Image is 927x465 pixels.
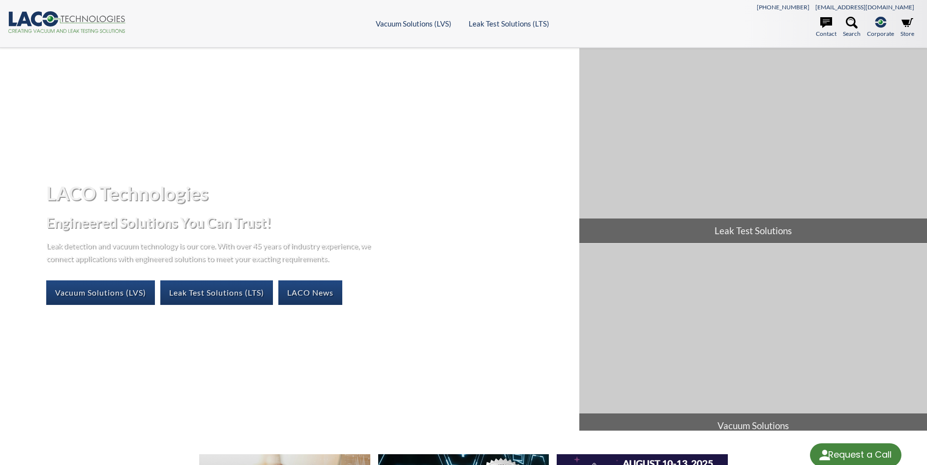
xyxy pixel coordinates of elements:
span: Leak Test Solutions [579,219,927,243]
img: round button [817,447,833,463]
a: Leak Test Solutions (LTS) [160,280,273,305]
a: Contact [816,17,837,38]
a: Vacuum Solutions [579,244,927,438]
span: Corporate [867,29,894,38]
span: Vacuum Solutions [579,413,927,438]
a: [PHONE_NUMBER] [757,3,809,11]
a: Leak Test Solutions (LTS) [469,19,549,28]
a: Leak Test Solutions [579,48,927,243]
a: [EMAIL_ADDRESS][DOMAIN_NAME] [815,3,914,11]
p: Leak detection and vacuum technology is our core. With over 45 years of industry experience, we c... [46,239,376,264]
a: LACO News [278,280,342,305]
a: Search [843,17,861,38]
h1: LACO Technologies [46,181,571,205]
a: Vacuum Solutions (LVS) [376,19,451,28]
h2: Engineered Solutions You Can Trust! [46,214,571,232]
a: Vacuum Solutions (LVS) [46,280,155,305]
a: Store [900,17,914,38]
